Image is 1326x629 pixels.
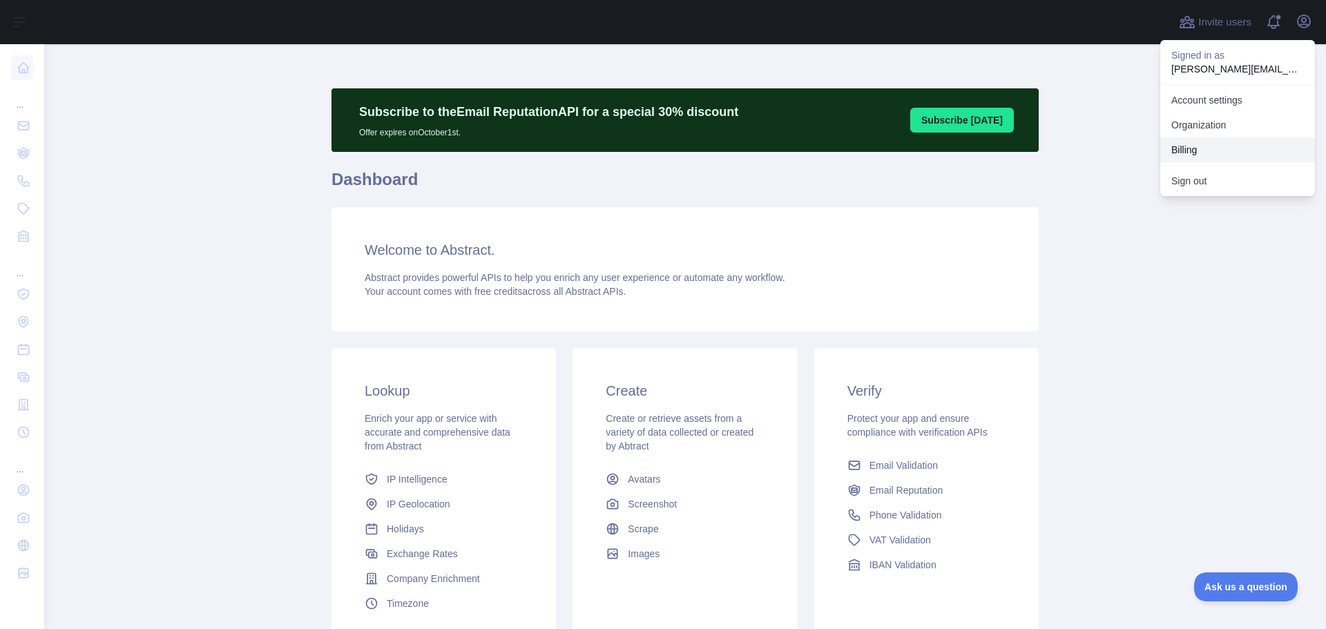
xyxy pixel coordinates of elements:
[1171,48,1304,62] p: Signed in as
[359,492,528,516] a: IP Geolocation
[1198,14,1251,30] span: Invite users
[387,497,450,511] span: IP Geolocation
[600,467,769,492] a: Avatars
[365,272,785,283] span: Abstract provides powerful APIs to help you enrich any user experience or automate any workflow.
[365,381,523,400] h3: Lookup
[474,286,522,297] span: free credits
[365,240,1006,260] h3: Welcome to Abstract.
[11,447,33,475] div: ...
[11,83,33,110] div: ...
[628,472,660,486] span: Avatars
[600,541,769,566] a: Images
[869,533,931,547] span: VAT Validation
[365,413,510,452] span: Enrich your app or service with accurate and comprehensive data from Abstract
[842,528,1011,552] a: VAT Validation
[628,497,677,511] span: Screenshot
[869,558,936,572] span: IBAN Validation
[842,503,1011,528] a: Phone Validation
[359,122,738,138] p: Offer expires on October 1st.
[1176,11,1254,33] button: Invite users
[869,458,938,472] span: Email Validation
[842,478,1011,503] a: Email Reputation
[869,483,943,497] span: Email Reputation
[387,597,429,610] span: Timezone
[359,467,528,492] a: IP Intelligence
[628,522,658,536] span: Scrape
[847,413,988,438] span: Protect your app and ensure compliance with verification APIs
[847,381,1006,400] h3: Verify
[331,168,1039,202] h1: Dashboard
[600,492,769,516] a: Screenshot
[387,572,480,586] span: Company Enrichment
[1160,137,1315,162] button: Billing
[628,547,660,561] span: Images
[1171,62,1304,76] p: [PERSON_NAME][EMAIL_ADDRESS][PERSON_NAME][DOMAIN_NAME]
[1194,572,1298,601] iframe: Toggle Customer Support
[365,286,626,297] span: Your account comes with across all Abstract APIs.
[842,453,1011,478] a: Email Validation
[1160,113,1315,137] a: Organization
[359,541,528,566] a: Exchange Rates
[600,516,769,541] a: Scrape
[359,591,528,616] a: Timezone
[359,102,738,122] p: Subscribe to the Email Reputation API for a special 30 % discount
[869,508,942,522] span: Phone Validation
[11,251,33,279] div: ...
[387,522,424,536] span: Holidays
[910,108,1014,133] button: Subscribe [DATE]
[359,516,528,541] a: Holidays
[1160,168,1315,193] button: Sign out
[359,566,528,591] a: Company Enrichment
[387,472,448,486] span: IP Intelligence
[606,413,753,452] span: Create or retrieve assets from a variety of data collected or created by Abtract
[606,381,764,400] h3: Create
[842,552,1011,577] a: IBAN Validation
[1160,88,1315,113] a: Account settings
[387,547,458,561] span: Exchange Rates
